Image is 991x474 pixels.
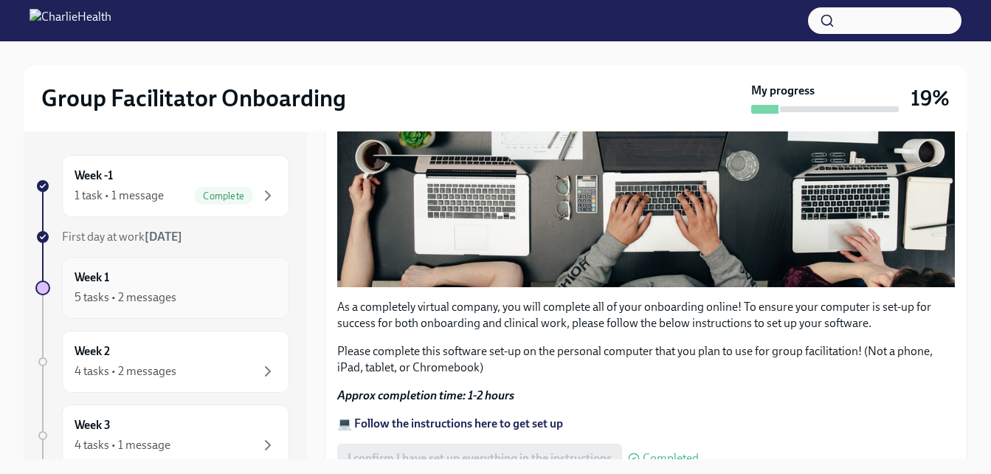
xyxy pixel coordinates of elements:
strong: Approx completion time: 1-2 hours [337,388,514,402]
a: Week 34 tasks • 1 message [35,405,289,467]
span: First day at work [62,230,182,244]
p: Please complete this software set-up on the personal computer that you plan to use for group faci... [337,343,955,376]
div: 4 tasks • 2 messages [75,363,176,379]
div: 4 tasks • 1 message [75,437,170,453]
span: Completed [643,453,699,464]
a: Week 15 tasks • 2 messages [35,257,289,319]
div: 1 task • 1 message [75,188,164,204]
h3: 19% [911,85,950,111]
h6: Week 1 [75,269,109,286]
strong: [DATE] [145,230,182,244]
span: Complete [194,190,253,202]
a: Week 24 tasks • 2 messages [35,331,289,393]
a: First day at work[DATE] [35,229,289,245]
p: As a completely virtual company, you will complete all of your onboarding online! To ensure your ... [337,299,955,332]
a: Week -11 task • 1 messageComplete [35,155,289,217]
h6: Week 3 [75,417,111,433]
strong: My progress [751,83,815,99]
a: 💻 Follow the instructions here to get set up [337,416,563,430]
h6: Week -1 [75,168,113,184]
img: CharlieHealth [30,9,111,32]
h6: Week 2 [75,343,110,360]
h2: Group Facilitator Onboarding [41,83,346,113]
div: 5 tasks • 2 messages [75,289,176,306]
